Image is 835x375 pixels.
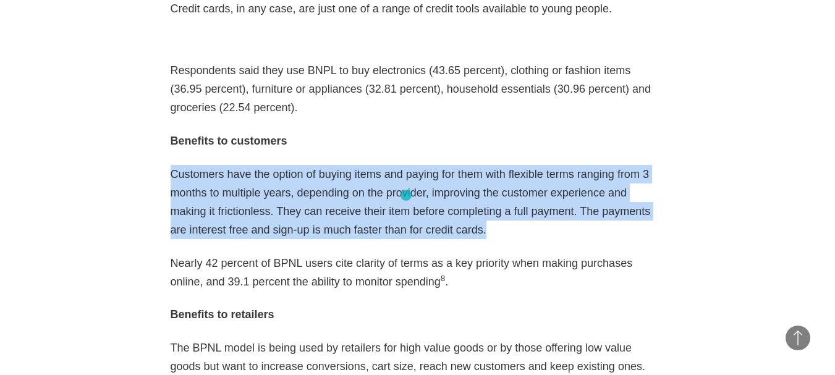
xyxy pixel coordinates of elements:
p: Nearly 42 percent of BPNL users cite clarity of terms as a key priority when making purchases onl... [171,254,665,291]
strong: Benefits to retailers [171,308,274,321]
button: Back to Top [786,326,810,350]
sup: 8 [441,274,446,283]
p: Customers have the option of buying items and paying for them with flexible terms ranging from 3 ... [171,165,665,239]
strong: Benefits to customers [171,135,287,147]
p: Respondents said they use BNPL to buy electronics (43.65 percent), clothing or fashion items (36.... [171,61,665,117]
